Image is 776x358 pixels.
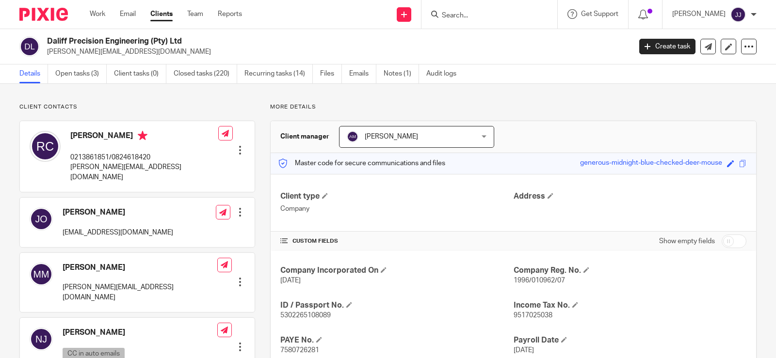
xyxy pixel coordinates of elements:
[63,263,217,273] h4: [PERSON_NAME]
[30,327,53,351] img: svg%3E
[514,312,552,319] span: 9517025038
[114,64,166,83] a: Client tasks (0)
[514,300,746,311] h4: Income Tax No.
[30,263,53,286] img: svg%3E
[218,9,242,19] a: Reports
[514,335,746,345] h4: Payroll Date
[138,131,147,140] i: Primary
[278,158,445,168] p: Master code for secure communications and files
[280,191,513,202] h4: Client type
[70,153,218,162] p: 0213861851/0824618420
[19,8,68,21] img: Pixie
[280,335,513,345] h4: PAYE No.
[30,207,53,231] img: svg%3E
[70,162,218,182] p: [PERSON_NAME][EMAIL_ADDRESS][DOMAIN_NAME]
[384,64,419,83] a: Notes (1)
[280,277,301,284] span: [DATE]
[47,47,625,57] p: [PERSON_NAME][EMAIL_ADDRESS][DOMAIN_NAME]
[426,64,464,83] a: Audit logs
[70,131,218,143] h4: [PERSON_NAME]
[320,64,342,83] a: Files
[187,9,203,19] a: Team
[580,158,722,169] div: generous-midnight-blue-checked-deer-mouse
[244,64,313,83] a: Recurring tasks (14)
[672,9,726,19] p: [PERSON_NAME]
[280,265,513,276] h4: Company Incorporated On
[280,204,513,214] p: Company
[55,64,107,83] a: Open tasks (3)
[63,282,217,302] p: [PERSON_NAME][EMAIL_ADDRESS][DOMAIN_NAME]
[514,277,565,284] span: 1996/010962/07
[280,237,513,245] h4: CUSTOM FIELDS
[63,207,173,218] h4: [PERSON_NAME]
[270,103,757,111] p: More details
[63,228,173,237] p: [EMAIL_ADDRESS][DOMAIN_NAME]
[730,7,746,22] img: svg%3E
[514,191,746,202] h4: Address
[90,9,105,19] a: Work
[280,300,513,311] h4: ID / Passport No.
[280,347,319,354] span: 7580726281
[659,236,715,246] label: Show empty fields
[280,312,331,319] span: 5302265108089
[30,131,61,162] img: svg%3E
[514,347,534,354] span: [DATE]
[150,9,173,19] a: Clients
[441,12,528,20] input: Search
[639,39,695,54] a: Create task
[581,11,618,17] span: Get Support
[174,64,237,83] a: Closed tasks (220)
[19,64,48,83] a: Details
[47,36,509,47] h2: Daliff Precision Engineering (Pty) Ltd
[19,103,255,111] p: Client contacts
[63,327,217,338] h4: [PERSON_NAME]
[349,64,376,83] a: Emails
[514,265,746,276] h4: Company Reg. No.
[120,9,136,19] a: Email
[19,36,40,57] img: svg%3E
[365,133,418,140] span: [PERSON_NAME]
[347,131,358,142] img: svg%3E
[280,132,329,141] h3: Client manager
